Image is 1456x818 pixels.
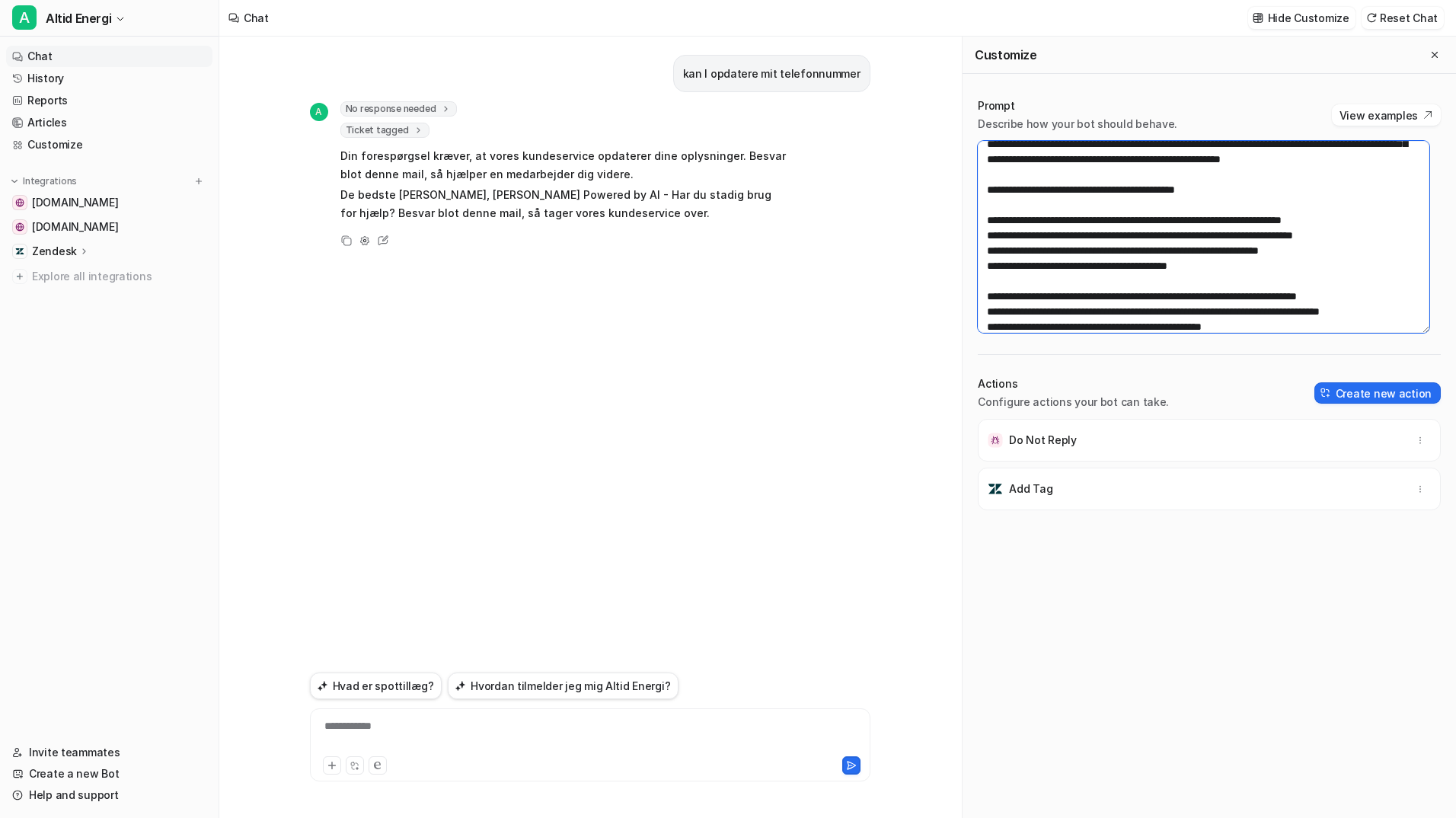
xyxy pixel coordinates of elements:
span: No response needed [340,101,458,117]
button: Reset Chat [1362,7,1444,29]
a: Create a new Bot [6,763,212,784]
img: explore all integrations [12,269,27,284]
p: Describe how your bot should behave. [978,117,1177,132]
p: Din forespørgsel kræver, at vores kundeservice opdaterer dine oplysninger. Besvar blot denne mail... [340,147,786,184]
a: Customize [6,134,212,155]
p: Integrations [23,175,77,187]
p: Configure actions your bot can take. [978,395,1169,410]
a: Explore all integrations [6,266,212,287]
img: create-action-icon.svg [1320,388,1331,398]
p: Add Tag [1009,481,1052,497]
span: Explore all integrations [32,264,206,289]
img: customize [1253,12,1263,24]
img: reset [1366,12,1377,24]
a: Invite teammates [6,742,212,763]
p: Zendesk [32,244,77,259]
button: Hide Customize [1248,7,1355,29]
a: Articles [6,112,212,133]
span: Ticket tagged [340,123,430,138]
button: Create new action [1314,382,1441,404]
span: A [310,103,328,121]
img: menu_add.svg [193,176,204,187]
img: Zendesk [15,247,24,256]
a: altidenergi.dk[DOMAIN_NAME] [6,192,212,213]
span: [DOMAIN_NAME] [32,219,118,235]
button: Hvad er spottillæg? [310,673,442,699]
p: kan I opdatere mit telefonnummer [683,65,861,83]
button: Integrations [6,174,81,189]
button: View examples [1332,104,1441,126]
h2: Customize [975,47,1036,62]
a: greenpowerdenmark.dk[DOMAIN_NAME] [6,216,212,238]
div: Chat [244,10,269,26]
p: Prompt [978,98,1177,113]
p: Actions [978,376,1169,391]
button: Close flyout [1426,46,1444,64]
img: Do Not Reply icon [988,433,1003,448]
span: Altid Energi [46,8,111,29]
a: Reports [6,90,212,111]
img: altidenergi.dk [15,198,24,207]
button: Hvordan tilmelder jeg mig Altid Energi? [448,673,679,699]
img: expand menu [9,176,20,187]
span: A [12,5,37,30]
p: Hide Customize [1268,10,1349,26]
img: Add Tag icon [988,481,1003,497]
a: Help and support [6,784,212,806]
img: greenpowerdenmark.dk [15,222,24,232]
p: De bedste [PERSON_NAME], [PERSON_NAME] Powered by AI - Har du stadig brug for hjælp? Besvar blot ... [340,186,786,222]
span: [DOMAIN_NAME] [32,195,118,210]
a: History [6,68,212,89]
a: Chat [6,46,212,67]
p: Do Not Reply [1009,433,1077,448]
